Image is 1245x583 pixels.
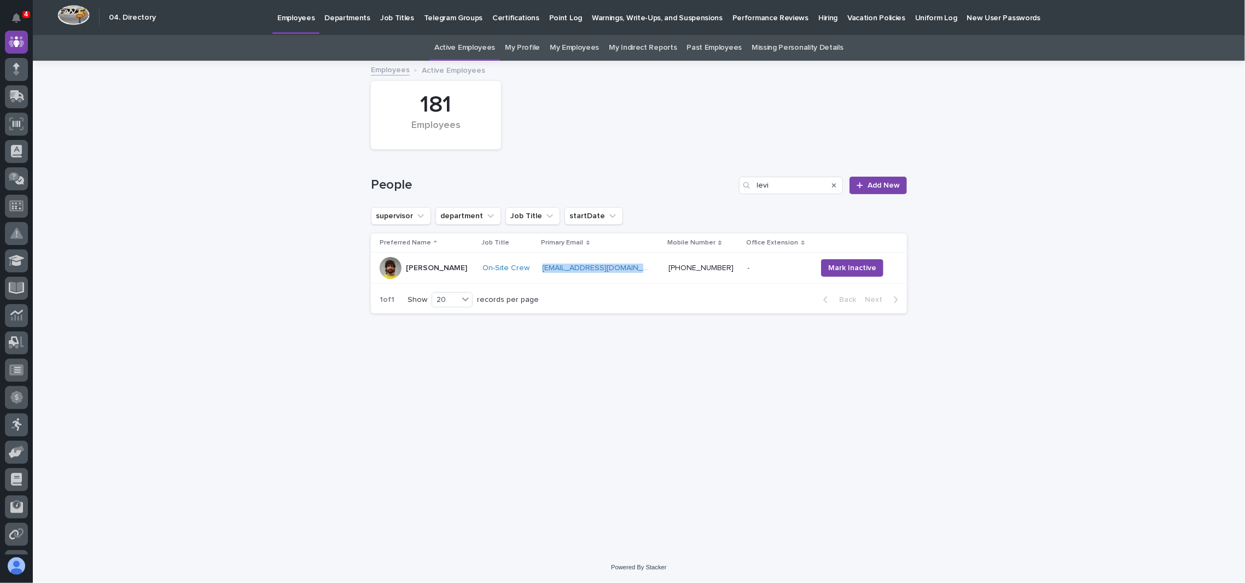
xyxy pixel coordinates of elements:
[371,63,410,75] a: Employees
[389,120,482,143] div: Employees
[5,555,28,578] button: users-avatar
[371,207,431,225] button: supervisor
[57,5,90,25] img: Workspace Logo
[406,264,467,273] p: [PERSON_NAME]
[611,564,666,570] a: Powered By Stacker
[609,35,677,61] a: My Indirect Reports
[5,7,28,30] button: Notifications
[109,13,156,22] h2: 04. Directory
[868,182,900,189] span: Add New
[747,237,799,249] p: Office Extension
[565,207,623,225] button: startDate
[860,295,907,305] button: Next
[389,91,482,119] div: 181
[371,287,403,313] p: 1 of 1
[435,207,501,225] button: department
[483,264,530,273] a: On-Site Crew
[815,295,860,305] button: Back
[833,296,856,304] span: Back
[422,63,485,75] p: Active Employees
[505,207,560,225] button: Job Title
[24,10,28,18] p: 4
[434,35,495,61] a: Active Employees
[828,263,876,273] span: Mark Inactive
[432,294,458,306] div: 20
[748,261,752,273] p: -
[380,237,431,249] p: Preferred Name
[865,296,889,304] span: Next
[821,259,883,277] button: Mark Inactive
[371,177,735,193] h1: People
[739,177,843,194] input: Search
[505,35,540,61] a: My Profile
[371,253,907,284] tr: [PERSON_NAME]On-Site Crew [EMAIL_ADDRESS][DOMAIN_NAME] [PHONE_NUMBER]-- Mark Inactive
[543,264,666,272] a: [EMAIL_ADDRESS][DOMAIN_NAME]
[752,35,843,61] a: Missing Personality Details
[477,295,539,305] p: records per page
[550,35,599,61] a: My Employees
[14,13,28,31] div: Notifications4
[542,237,584,249] p: Primary Email
[408,295,427,305] p: Show
[687,35,742,61] a: Past Employees
[482,237,510,249] p: Job Title
[667,237,715,249] p: Mobile Number
[668,264,734,272] a: [PHONE_NUMBER]
[850,177,907,194] a: Add New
